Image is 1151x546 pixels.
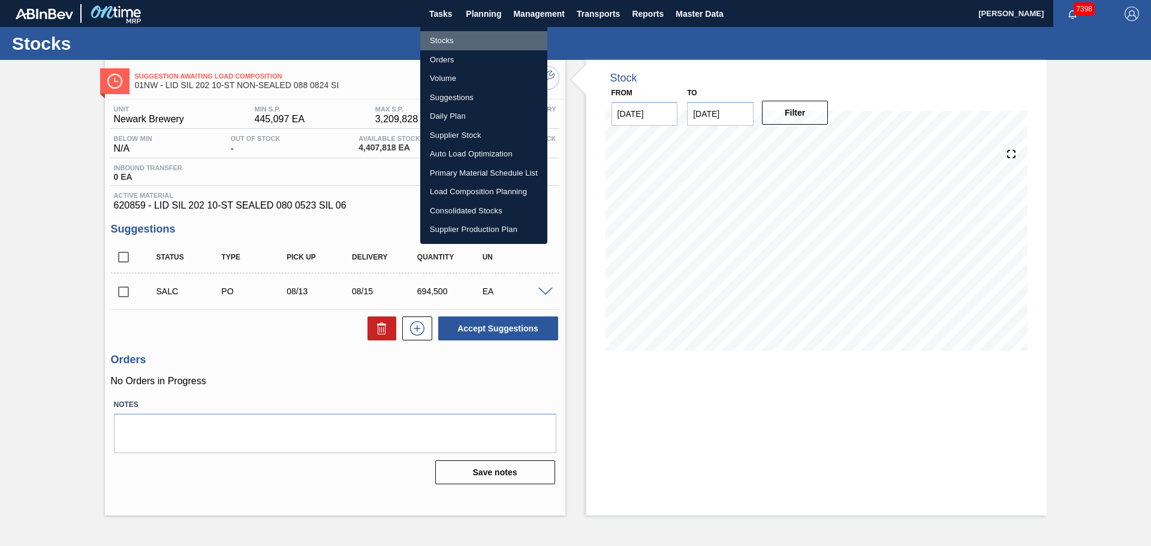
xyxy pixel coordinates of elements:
a: Suggestions [420,88,547,107]
a: Auto Load Optimization [420,144,547,164]
a: Supplier Stock [420,126,547,145]
a: Orders [420,50,547,70]
a: Supplier Production Plan [420,220,547,239]
a: Volume [420,69,547,88]
a: Load Composition Planning [420,182,547,201]
a: Consolidated Stocks [420,201,547,221]
a: Daily Plan [420,107,547,126]
a: Stocks [420,31,547,50]
a: Primary Material Schedule List [420,164,547,183]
